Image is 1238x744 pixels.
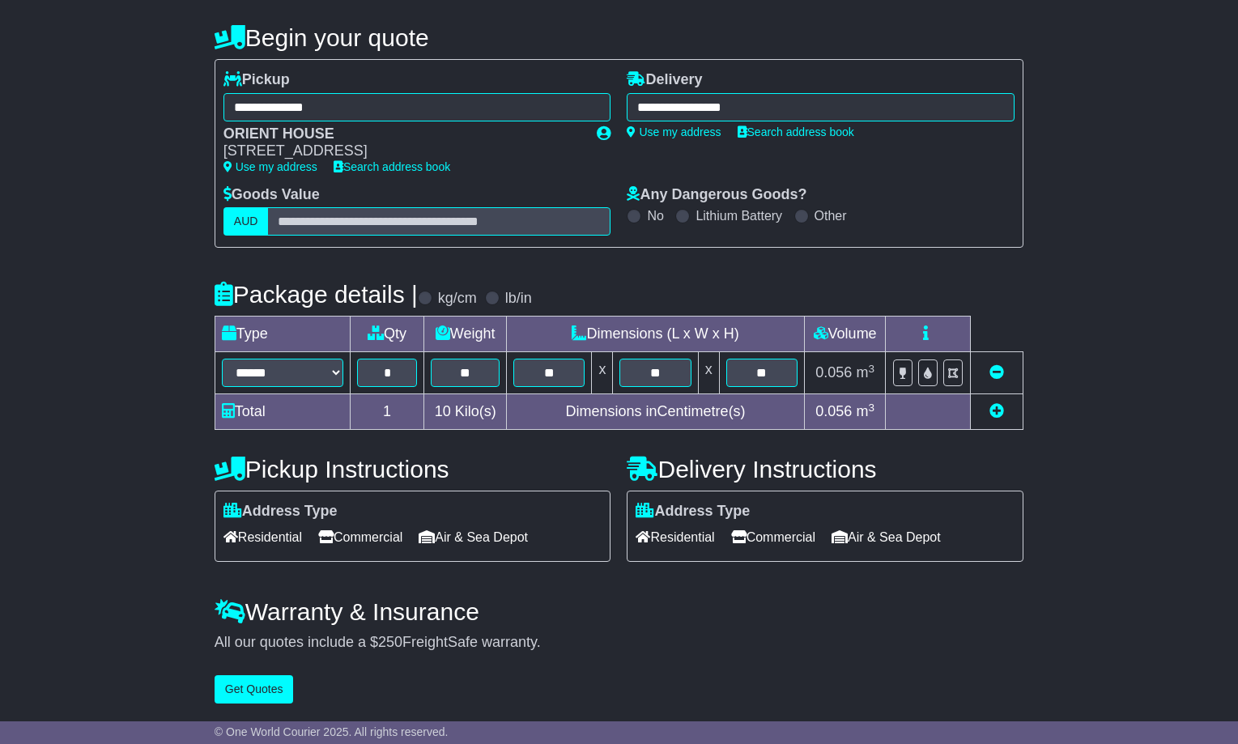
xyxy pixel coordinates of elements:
label: Other [815,208,847,223]
label: Pickup [223,71,290,89]
label: Lithium Battery [696,208,782,223]
label: No [647,208,663,223]
h4: Pickup Instructions [215,456,611,483]
label: Goods Value [223,186,320,204]
span: Air & Sea Depot [832,525,941,550]
td: Weight [424,317,507,352]
div: [STREET_ADDRESS] [223,142,581,160]
sup: 3 [868,402,874,414]
label: kg/cm [438,290,477,308]
td: 1 [350,394,424,430]
sup: 3 [868,363,874,375]
label: Delivery [627,71,702,89]
span: m [856,364,874,381]
label: lb/in [505,290,532,308]
label: Address Type [636,503,750,521]
h4: Begin your quote [215,24,1023,51]
label: AUD [223,207,269,236]
a: Use my address [223,160,317,173]
span: 250 [378,634,402,650]
a: Add new item [989,403,1004,419]
label: Address Type [223,503,338,521]
td: Type [215,317,350,352]
td: x [698,352,719,394]
label: Any Dangerous Goods? [627,186,806,204]
a: Search address book [738,125,854,138]
span: Residential [223,525,302,550]
a: Use my address [627,125,721,138]
span: 0.056 [815,364,852,381]
span: 10 [435,403,451,419]
h4: Delivery Instructions [627,456,1023,483]
div: All our quotes include a $ FreightSafe warranty. [215,634,1023,652]
span: Residential [636,525,714,550]
a: Search address book [334,160,450,173]
div: ORIENT HOUSE [223,125,581,143]
span: © One World Courier 2025. All rights reserved. [215,725,449,738]
span: m [856,403,874,419]
h4: Warranty & Insurance [215,598,1023,625]
h4: Package details | [215,281,418,308]
a: Remove this item [989,364,1004,381]
span: Air & Sea Depot [419,525,528,550]
span: Commercial [731,525,815,550]
span: Commercial [318,525,402,550]
span: 0.056 [815,403,852,419]
td: Total [215,394,350,430]
td: Qty [350,317,424,352]
td: Kilo(s) [424,394,507,430]
td: Dimensions (L x W x H) [507,317,805,352]
td: Dimensions in Centimetre(s) [507,394,805,430]
button: Get Quotes [215,675,294,704]
td: x [592,352,613,394]
td: Volume [805,317,886,352]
